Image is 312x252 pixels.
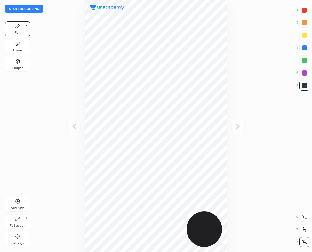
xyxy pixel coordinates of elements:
[5,5,43,13] button: Start recording
[26,59,27,63] div: L
[10,224,26,227] div: Full screen
[26,42,27,45] div: E
[296,68,309,78] div: 6
[26,24,27,27] div: P
[296,212,309,222] div: C
[11,206,25,210] div: Add Slide
[13,49,22,52] div: Eraser
[25,199,27,203] div: H
[296,43,309,53] div: 4
[12,242,24,245] div: Settings
[297,18,309,28] div: 2
[296,55,309,65] div: 5
[296,237,309,247] div: Z
[297,30,309,40] div: 3
[26,217,27,220] div: F
[296,224,309,234] div: X
[15,31,20,34] div: Pen
[297,5,309,15] div: 1
[90,5,124,10] img: logo.38c385cc.svg
[12,66,23,70] div: Shapes
[297,81,309,91] div: 7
